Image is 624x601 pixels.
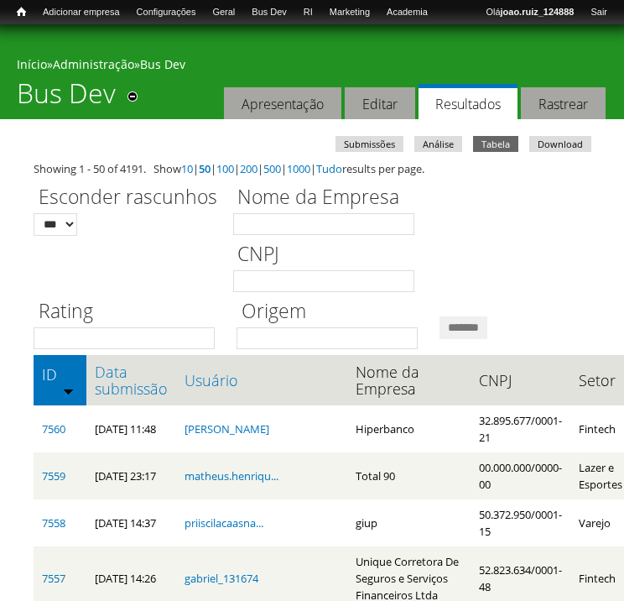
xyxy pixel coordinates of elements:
[204,4,243,21] a: Geral
[347,405,471,452] td: Hiperbanco
[263,161,281,176] a: 500
[287,161,310,176] a: 1000
[237,297,429,327] label: Origem
[63,385,74,396] img: ordem crescente
[42,421,65,436] a: 7560
[501,7,575,17] strong: joao.ruiz_124888
[471,405,570,452] td: 32.895.677/0001-21
[34,183,222,213] label: Esconder rascunhos
[34,4,128,21] a: Adicionar empresa
[86,452,176,499] td: [DATE] 23:17
[185,421,269,436] a: [PERSON_NAME]
[582,4,616,21] a: Sair
[414,136,462,152] a: Análise
[347,355,471,405] th: Nome da Empresa
[378,4,436,21] a: Academia
[199,161,211,176] a: 50
[224,87,341,120] a: Apresentação
[419,84,517,120] a: Resultados
[185,468,278,483] a: matheus.henriqu...
[140,56,185,72] a: Bus Dev
[321,4,378,21] a: Marketing
[316,161,342,176] a: Tudo
[42,571,65,586] a: 7557
[216,161,234,176] a: 100
[347,499,471,546] td: giup
[128,4,205,21] a: Configurações
[17,77,116,119] h1: Bus Dev
[8,4,34,20] a: Início
[185,515,263,530] a: priiscilacaasna...
[42,515,65,530] a: 7558
[240,161,257,176] a: 200
[471,499,570,546] td: 50.372.950/0001-15
[17,6,26,18] span: Início
[181,161,193,176] a: 10
[521,87,606,120] a: Rastrear
[34,160,590,177] div: Showing 1 - 50 of 4191. Show | | | | | | results per page.
[185,372,339,389] a: Usuário
[42,468,65,483] a: 7559
[17,56,607,77] div: » »
[17,56,47,72] a: Início
[477,4,582,21] a: Olájoao.ruiz_124888
[295,4,321,21] a: RI
[185,571,258,586] a: gabriel_131674
[473,136,518,152] a: Tabela
[53,56,134,72] a: Administração
[471,355,570,405] th: CNPJ
[347,452,471,499] td: Total 90
[233,183,425,213] label: Nome da Empresa
[529,136,591,152] a: Download
[233,240,425,270] label: CNPJ
[42,366,78,383] a: ID
[86,405,176,452] td: [DATE] 11:48
[95,363,168,397] a: Data submissão
[243,4,295,21] a: Bus Dev
[335,136,403,152] a: Submissões
[86,499,176,546] td: [DATE] 14:37
[471,452,570,499] td: 00.000.000/0000-00
[34,297,226,327] label: Rating
[345,87,415,120] a: Editar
